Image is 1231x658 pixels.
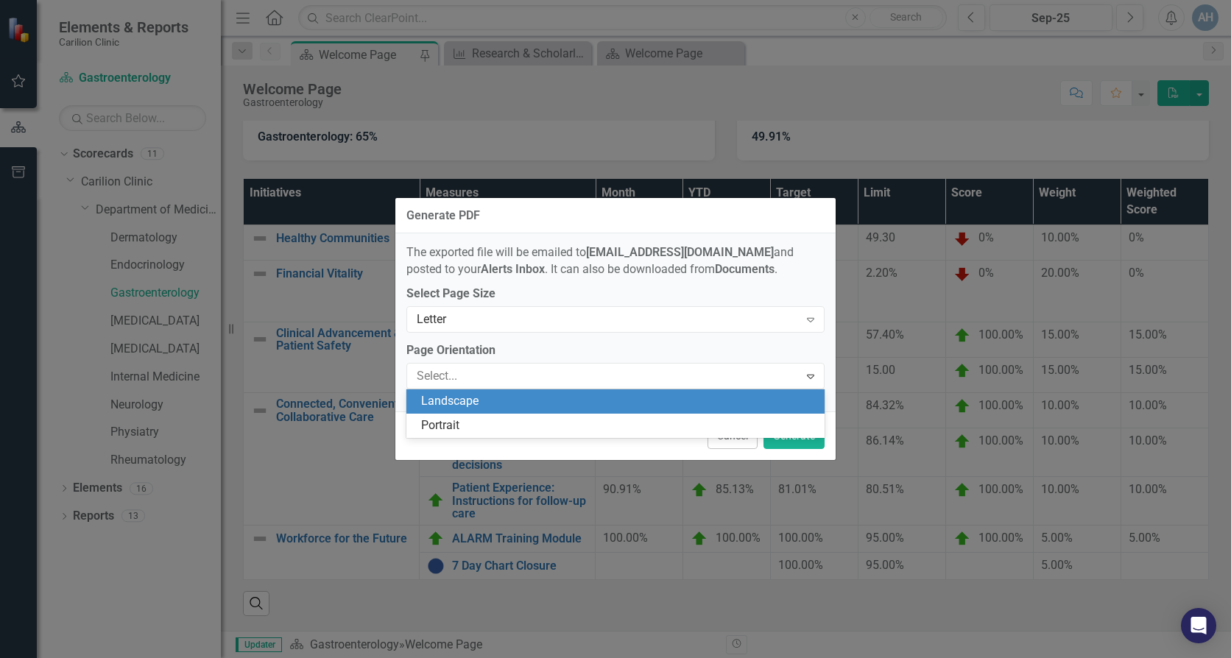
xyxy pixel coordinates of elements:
[421,417,816,434] div: Portrait
[421,393,816,410] div: Landscape
[406,209,480,222] div: Generate PDF
[715,262,775,276] strong: Documents
[406,342,825,359] label: Page Orientation
[481,262,545,276] strong: Alerts Inbox
[586,245,774,259] strong: [EMAIL_ADDRESS][DOMAIN_NAME]
[417,311,799,328] div: Letter
[406,245,794,276] span: The exported file will be emailed to and posted to your . It can also be downloaded from .
[1181,608,1216,643] div: Open Intercom Messenger
[406,286,825,303] label: Select Page Size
